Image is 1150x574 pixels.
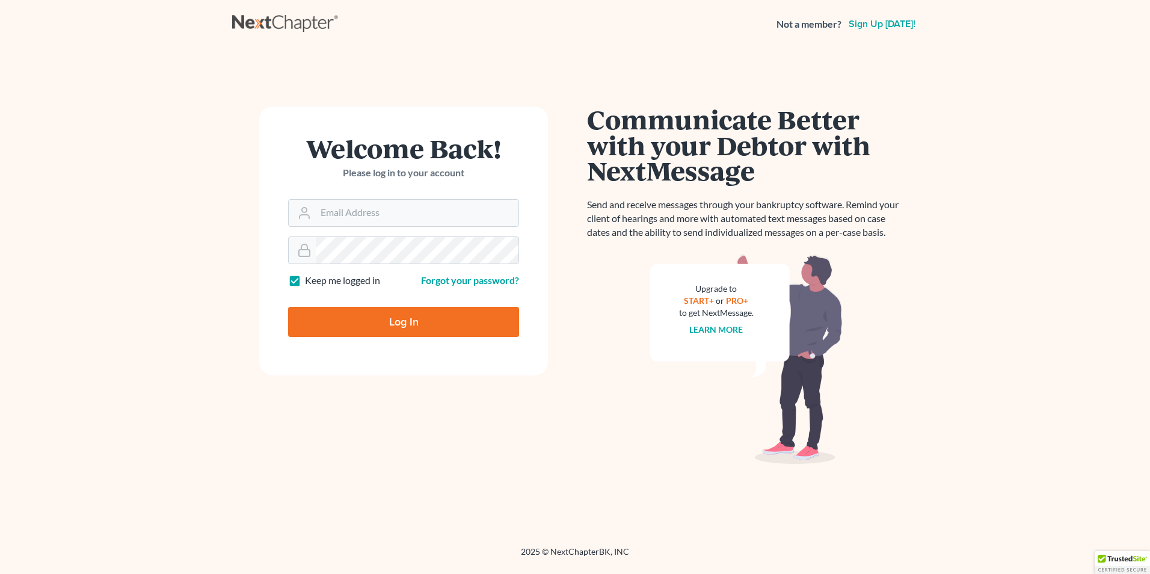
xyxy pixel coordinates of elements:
[587,198,906,239] p: Send and receive messages through your bankruptcy software. Remind your client of hearings and mo...
[684,295,715,306] a: START+
[776,17,841,31] strong: Not a member?
[650,254,843,464] img: nextmessage_bg-59042aed3d76b12b5cd301f8e5b87938c9018125f34e5fa2b7a6b67550977c72.svg
[690,324,743,335] a: Learn more
[421,274,519,286] a: Forgot your password?
[679,307,754,319] div: to get NextMessage.
[288,135,519,161] h1: Welcome Back!
[716,295,725,306] span: or
[587,106,906,184] h1: Communicate Better with your Debtor with NextMessage
[1095,551,1150,574] div: TrustedSite Certified
[232,546,918,567] div: 2025 © NextChapterBK, INC
[288,307,519,337] input: Log In
[288,166,519,180] p: Please log in to your account
[316,200,518,226] input: Email Address
[305,274,380,288] label: Keep me logged in
[679,283,754,295] div: Upgrade to
[727,295,749,306] a: PRO+
[846,19,918,29] a: Sign up [DATE]!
